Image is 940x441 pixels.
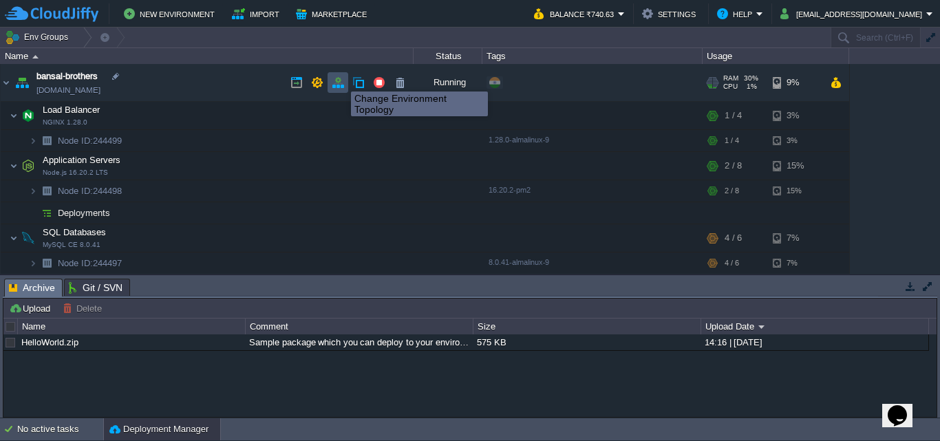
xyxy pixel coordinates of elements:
div: 14:16 | [DATE] [701,334,928,350]
a: SQL DatabasesMySQL CE 8.0.41 [41,227,108,237]
button: Env Groups [5,28,73,47]
span: RAM [723,74,738,83]
div: 7% [773,252,818,274]
div: Status [414,48,482,64]
div: 2 / 8 [725,180,739,202]
div: 1 / 4 [725,130,739,151]
span: Git / SVN [69,279,122,296]
div: Name [1,48,413,64]
img: AMDAwAAAACH5BAEAAAAALAAAAAABAAEAAAICRAEAOw== [37,130,56,151]
div: 7% [773,224,818,252]
div: Running [414,64,482,101]
span: 1.28.0-almalinux-9 [489,136,549,144]
img: AMDAwAAAACH5BAEAAAAALAAAAAABAAEAAAICRAEAOw== [10,102,18,129]
div: 1 / 4 [725,102,742,129]
a: [DOMAIN_NAME] [36,83,100,97]
a: Node ID:244498 [56,185,124,197]
div: 4 / 6 [725,252,739,274]
span: 16.20.2-pm2 [489,186,531,194]
img: AMDAwAAAACH5BAEAAAAALAAAAAABAAEAAAICRAEAOw== [10,152,18,180]
iframe: chat widget [882,386,926,427]
a: Node ID:244499 [56,135,124,147]
span: SQL Databases [41,226,108,238]
span: Node ID: [58,258,93,268]
img: AMDAwAAAACH5BAEAAAAALAAAAAABAAEAAAICRAEAOw== [12,64,32,101]
span: Application Servers [41,154,122,166]
button: Upload [9,302,54,314]
a: Deployments [56,207,112,219]
a: Load BalancerNGINX 1.28.0 [41,105,102,115]
img: AMDAwAAAACH5BAEAAAAALAAAAAABAAEAAAICRAEAOw== [37,180,56,202]
span: CPU [723,83,738,91]
img: AMDAwAAAACH5BAEAAAAALAAAAAABAAEAAAICRAEAOw== [29,130,37,151]
img: AMDAwAAAACH5BAEAAAAALAAAAAABAAEAAAICRAEAOw== [29,180,37,202]
div: Change Environment Topology [354,93,484,115]
span: 244498 [56,185,124,197]
span: 244497 [56,257,124,269]
a: Node ID:244497 [56,257,124,269]
div: 3% [773,130,818,151]
img: AMDAwAAAACH5BAEAAAAALAAAAAABAAEAAAICRAEAOw== [29,252,37,274]
img: AMDAwAAAACH5BAEAAAAALAAAAAABAAEAAAICRAEAOw== [19,102,38,129]
img: AMDAwAAAACH5BAEAAAAALAAAAAABAAEAAAICRAEAOw== [32,55,39,58]
span: Node.js 16.20.2 LTS [43,169,108,177]
button: Balance ₹740.63 [534,6,618,22]
button: Marketplace [296,6,371,22]
div: Usage [703,48,848,64]
div: 9% [773,64,818,101]
span: 1% [743,83,757,91]
div: Upload Date [702,319,928,334]
a: bansal-brothers [36,69,98,83]
img: AMDAwAAAACH5BAEAAAAALAAAAAABAAEAAAICRAEAOw== [37,202,56,224]
button: New Environment [124,6,219,22]
div: 2 / 8 [725,152,742,180]
img: CloudJiffy [5,6,98,23]
button: Help [717,6,756,22]
div: 15% [773,152,818,180]
span: 30% [744,74,758,83]
a: HelloWorld.zip [21,337,78,347]
img: AMDAwAAAACH5BAEAAAAALAAAAAABAAEAAAICRAEAOw== [1,64,12,101]
div: 4 / 6 [725,224,742,252]
div: Comment [246,319,473,334]
div: 15% [773,180,818,202]
button: Deployment Manager [109,422,209,436]
div: Size [474,319,701,334]
div: Name [19,319,245,334]
span: MySQL CE 8.0.41 [43,241,100,249]
a: Application ServersNode.js 16.20.2 LTS [41,155,122,165]
span: 8.0.41-almalinux-9 [489,258,549,266]
img: AMDAwAAAACH5BAEAAAAALAAAAAABAAEAAAICRAEAOw== [19,152,38,180]
button: Settings [642,6,700,22]
div: Tags [483,48,702,64]
div: No active tasks [17,418,103,440]
div: 3% [773,102,818,129]
img: AMDAwAAAACH5BAEAAAAALAAAAAABAAEAAAICRAEAOw== [19,224,38,252]
span: Load Balancer [41,104,102,116]
button: [EMAIL_ADDRESS][DOMAIN_NAME] [780,6,926,22]
span: NGINX 1.28.0 [43,118,87,127]
span: Node ID: [58,136,93,146]
img: AMDAwAAAACH5BAEAAAAALAAAAAABAAEAAAICRAEAOw== [37,252,56,274]
img: AMDAwAAAACH5BAEAAAAALAAAAAABAAEAAAICRAEAOw== [29,202,37,224]
span: 244499 [56,135,124,147]
div: Sample package which you can deploy to your environment. Feel free to delete and upload a package... [246,334,472,350]
div: 575 KB [473,334,700,350]
button: Delete [63,302,106,314]
span: Archive [9,279,55,297]
img: AMDAwAAAACH5BAEAAAAALAAAAAABAAEAAAICRAEAOw== [10,224,18,252]
span: Node ID: [58,186,93,196]
button: Import [232,6,284,22]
